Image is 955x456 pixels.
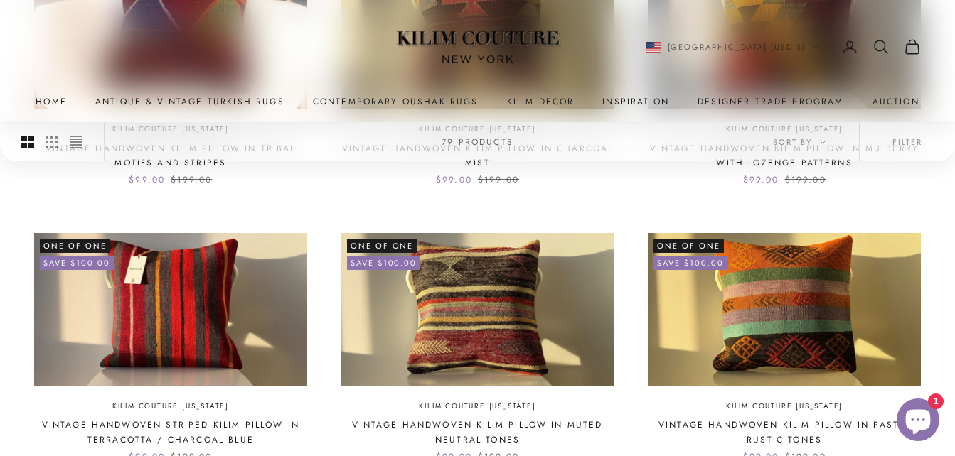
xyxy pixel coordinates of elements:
compare-at-price: $199.00 [171,173,212,187]
a: Designer Trade Program [698,94,844,109]
a: Vintage Handwoven Striped Kilim Pillow in Terracotta / Charcoal Blue [34,418,307,447]
img: Mid-Century Decorative Striped Throw Pillow in Red, Blue, and Orange by Kilim Couture NYC [34,233,307,386]
a: Contemporary Oushak Rugs [313,94,479,109]
img: Vintage Handwoven Kilim Pillow in Pastel Rustic Tones by Kilim Couture New York Rug Store [648,233,921,386]
a: Inspiration [602,94,669,109]
p: 79 products [442,134,513,148]
summary: Kilim Decor [507,94,575,109]
button: Switch to larger product images [21,123,34,161]
nav: Primary navigation [34,94,921,109]
a: Home [36,94,67,109]
nav: Secondary navigation [646,38,922,55]
a: Kilim Couture [US_STATE] [419,401,535,413]
img: United States [646,42,661,53]
sale-price: $99.00 [743,173,779,187]
a: Vintage Handwoven Kilim Pillow in Muted Neutral Tones [341,418,614,447]
a: Kilim Couture [US_STATE] [112,401,229,413]
on-sale-badge: Save $100.00 [40,256,114,270]
on-sale-badge: Save $100.00 [653,256,727,270]
compare-at-price: $199.00 [785,173,826,187]
span: One of One [347,239,417,253]
button: Filter [860,122,955,161]
on-sale-badge: Save $100.00 [347,256,421,270]
button: Sort by [740,122,859,161]
span: One of One [40,239,110,253]
a: Auction [873,94,919,109]
sale-price: $99.00 [129,173,165,187]
compare-at-price: $199.00 [478,173,519,187]
a: Vintage Handwoven Kilim Pillow in Pastel Rustic Tones [648,418,921,447]
a: Kilim Couture [US_STATE] [726,401,843,413]
button: Change country or currency [646,40,821,53]
span: Sort by [773,135,826,148]
inbox-online-store-chat: Shopify online store chat [892,398,944,445]
sale-price: $99.00 [436,173,472,187]
img: Logo of Kilim Couture New York [389,13,567,81]
a: Antique & Vintage Turkish Rugs [95,94,284,109]
span: [GEOGRAPHIC_DATA] (USD $) [668,40,806,53]
button: Switch to smaller product images [46,123,58,161]
img: Vintage Handwoven Decorative Kilim Pillow in Muted Neutral Tones [341,233,614,386]
button: Switch to compact product images [70,123,82,161]
span: One of One [653,239,724,253]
